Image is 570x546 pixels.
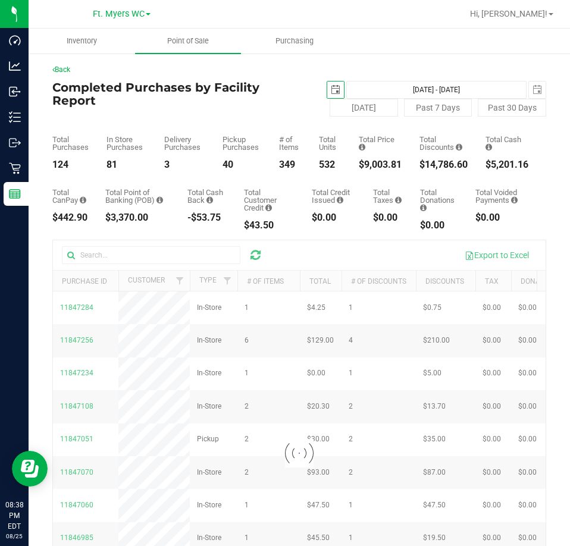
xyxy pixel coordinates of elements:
[187,189,226,204] div: Total Cash Back
[259,36,330,46] span: Purchasing
[52,160,89,170] div: 124
[419,160,468,170] div: $14,786.60
[51,36,113,46] span: Inventory
[419,136,468,151] div: Total Discounts
[359,143,365,151] i: Sum of the total prices of all purchases in the date range.
[511,196,518,204] i: Sum of all voided payment transaction amounts, excluding tips and transaction fees, for all purch...
[105,189,170,204] div: Total Point of Banking (POB)
[52,213,87,222] div: $442.90
[475,189,528,204] div: Total Voided Payments
[9,111,21,123] inline-svg: Inventory
[5,532,23,541] p: 08/25
[420,221,458,230] div: $0.00
[52,81,299,107] h4: Completed Purchases by Facility Report
[241,29,347,54] a: Purchasing
[9,137,21,149] inline-svg: Outbound
[420,204,427,212] i: Sum of all round-up-to-next-dollar total price adjustments for all purchases in the date range.
[470,9,547,18] span: Hi, [PERSON_NAME]!
[9,34,21,46] inline-svg: Dashboard
[265,204,272,212] i: Sum of the successful, non-voided payments using account credit for all purchases in the date range.
[223,136,261,151] div: Pickup Purchases
[475,213,528,222] div: $0.00
[12,451,48,487] iframe: Resource center
[244,189,294,212] div: Total Customer Credit
[337,196,343,204] i: Sum of all account credit issued for all refunds from returned purchases in the date range.
[420,189,458,212] div: Total Donations
[156,196,163,204] i: Sum of the successful, non-voided point-of-banking payment transactions, both via payment termina...
[486,143,492,151] i: Sum of the successful, non-voided cash payment transactions for all purchases in the date range. ...
[404,99,472,117] button: Past 7 Days
[187,213,226,222] div: -$53.75
[52,65,70,74] a: Back
[486,160,528,170] div: $5,201.16
[373,213,402,222] div: $0.00
[330,99,398,117] button: [DATE]
[456,143,462,151] i: Sum of the discount values applied to the all purchases in the date range.
[151,36,225,46] span: Point of Sale
[327,81,344,98] span: select
[244,221,294,230] div: $43.50
[9,188,21,200] inline-svg: Reports
[164,136,205,151] div: Delivery Purchases
[80,196,86,204] i: Sum of the successful, non-voided CanPay payment transactions for all purchases in the date range.
[319,136,341,151] div: Total Units
[206,196,213,204] i: Sum of the cash-back amounts from rounded-up electronic payments for all purchases in the date ra...
[9,162,21,174] inline-svg: Retail
[52,189,87,204] div: Total CanPay
[107,136,146,151] div: In Store Purchases
[359,160,402,170] div: $9,003.81
[5,500,23,532] p: 08:38 PM EDT
[312,189,356,204] div: Total Credit Issued
[529,81,546,98] span: select
[373,189,402,204] div: Total Taxes
[312,213,356,222] div: $0.00
[52,136,89,151] div: Total Purchases
[9,60,21,72] inline-svg: Analytics
[29,29,135,54] a: Inventory
[359,136,402,151] div: Total Price
[486,136,528,151] div: Total Cash
[279,136,301,151] div: # of Items
[395,196,402,204] i: Sum of the total taxes for all purchases in the date range.
[223,160,261,170] div: 40
[135,29,242,54] a: Point of Sale
[279,160,301,170] div: 349
[93,9,145,19] span: Ft. Myers WC
[9,86,21,98] inline-svg: Inbound
[478,99,546,117] button: Past 30 Days
[319,160,341,170] div: 532
[107,160,146,170] div: 81
[164,160,205,170] div: 3
[105,213,170,222] div: $3,370.00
